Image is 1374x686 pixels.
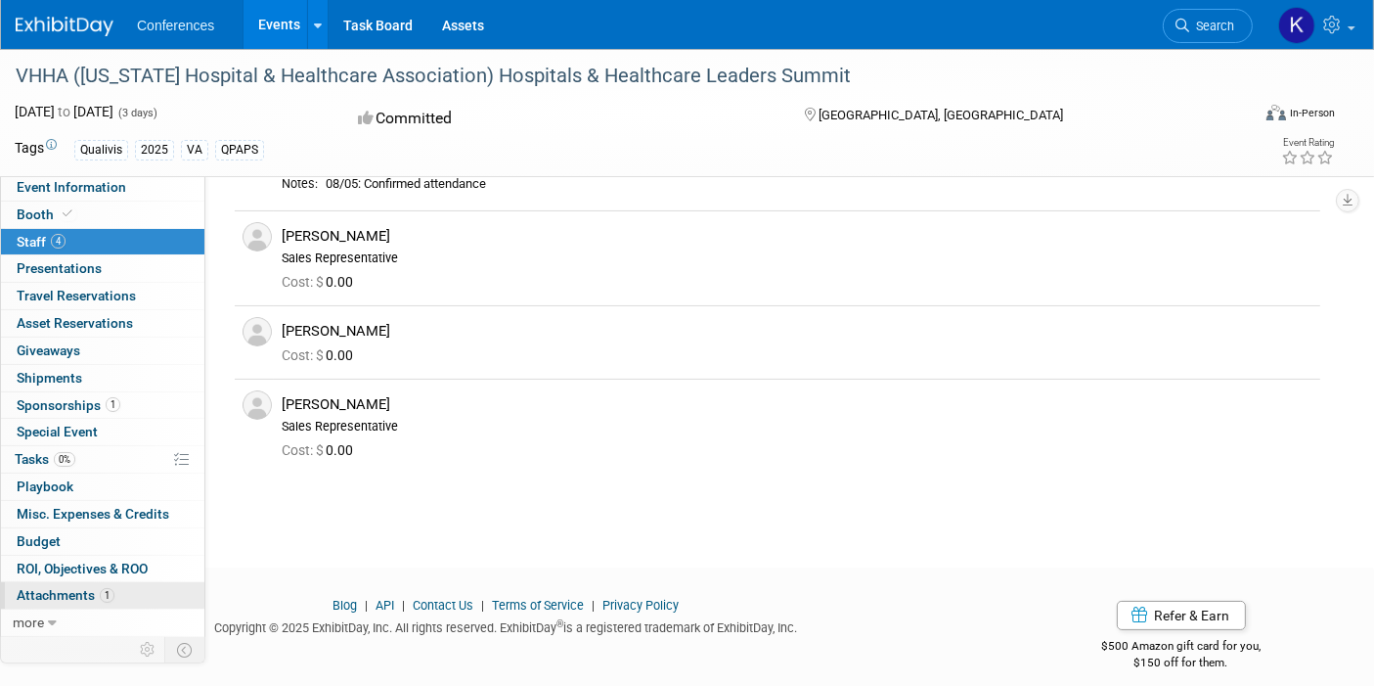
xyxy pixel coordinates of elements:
div: [PERSON_NAME] [282,395,1312,414]
div: Sales Representative [282,419,1312,434]
div: Committed [352,102,773,136]
span: Cost: $ [282,274,326,290]
div: In-Person [1289,106,1335,120]
a: Booth [1,202,204,228]
sup: ® [557,618,564,629]
span: Presentations [17,260,102,276]
div: Notes: [282,176,318,192]
a: ROI, Objectives & ROO [1,556,204,582]
div: 08/05: Confirmed attendance [326,176,1312,193]
img: Format-Inperson.png [1266,105,1286,120]
a: Staff4 [1,229,204,255]
img: ExhibitDay [16,17,113,36]
div: VHHA ([US_STATE] Hospital & Healthcare Association) Hospitals & Healthcare Leaders Summit [9,59,1222,94]
span: Event Information [17,179,126,195]
a: API [377,598,395,613]
span: Search [1189,19,1234,33]
a: Tasks0% [1,446,204,473]
span: Playbook [17,479,73,494]
div: Event Format [1139,102,1335,131]
div: [PERSON_NAME] [282,322,1312,341]
span: Booth [17,206,76,222]
span: 1 [106,397,120,412]
span: Sponsorships [17,397,120,413]
div: QPAPS [215,140,264,160]
span: Giveaways [17,343,80,358]
div: Qualivis [74,140,128,160]
a: Shipments [1,365,204,391]
a: Playbook [1,474,204,500]
span: Staff [17,234,66,250]
td: Toggle Event Tabs [165,637,205,663]
span: more [13,615,44,630]
span: Shipments [17,370,82,386]
a: Asset Reservations [1,310,204,337]
span: Cost: $ [282,347,326,363]
span: Attachments [17,587,114,603]
i: Booth reservation complete [63,208,72,219]
span: Travel Reservations [17,288,136,303]
span: Asset Reservations [17,315,133,331]
span: (3 days) [116,107,157,119]
span: 4 [51,234,66,249]
a: Presentations [1,255,204,282]
span: Cost: $ [282,442,326,458]
a: Budget [1,528,204,555]
a: Blog [333,598,358,613]
div: $500 Amazon gift card for you, [1027,625,1335,670]
a: Sponsorships1 [1,392,204,419]
div: [PERSON_NAME] [282,227,1312,246]
a: Attachments1 [1,582,204,609]
span: Misc. Expenses & Credits [17,506,169,522]
a: Privacy Policy [603,598,680,613]
a: Refer & Earn [1117,601,1246,630]
span: to [55,104,73,119]
span: 1 [100,588,114,603]
a: Travel Reservations [1,283,204,309]
div: Sales Representative [282,251,1312,266]
span: 0.00 [282,442,361,458]
img: Kelly Parker [1278,7,1315,44]
span: | [398,598,411,613]
td: Personalize Event Tab Strip [131,637,165,663]
div: $150 off for them. [1027,655,1335,671]
span: | [477,598,490,613]
span: | [361,598,374,613]
span: [GEOGRAPHIC_DATA], [GEOGRAPHIC_DATA] [819,108,1063,122]
td: Tags [15,138,57,160]
img: Associate-Profile-5.png [243,222,272,252]
span: Special Event [17,424,98,439]
a: Terms of Service [493,598,585,613]
img: Associate-Profile-5.png [243,390,272,420]
span: Conferences [137,18,214,33]
div: VA [181,140,208,160]
span: ROI, Objectives & ROO [17,561,148,576]
a: Giveaways [1,338,204,364]
span: | [588,598,600,613]
a: Search [1163,9,1253,43]
a: Event Information [1,174,204,201]
span: [DATE] [DATE] [15,104,113,119]
a: Misc. Expenses & Credits [1,501,204,527]
a: more [1,610,204,636]
a: Special Event [1,419,204,445]
span: 0.00 [282,347,361,363]
span: 0.00 [282,274,361,290]
span: Budget [17,533,61,549]
div: Event Rating [1281,138,1334,148]
div: 2025 [135,140,174,160]
span: 0% [54,452,75,467]
span: Tasks [15,451,75,467]
div: Copyright © 2025 ExhibitDay, Inc. All rights reserved. ExhibitDay is a registered trademark of Ex... [15,615,997,637]
img: Associate-Profile-5.png [243,317,272,346]
a: Contact Us [414,598,474,613]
